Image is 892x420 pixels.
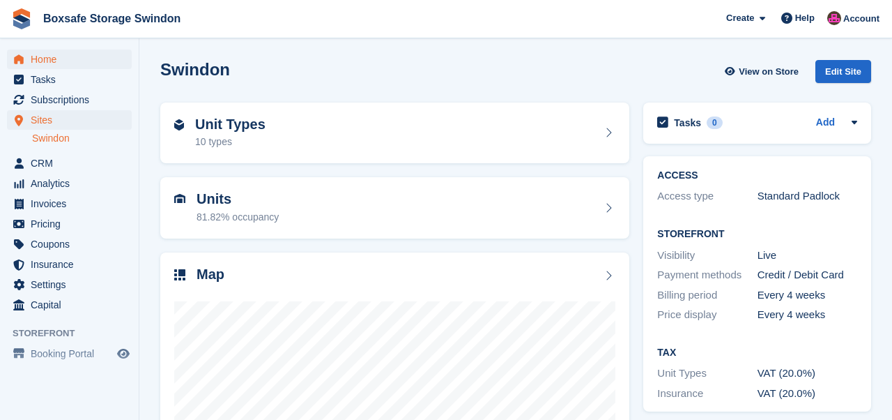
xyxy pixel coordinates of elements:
span: Help [795,11,815,25]
h2: Tax [657,347,857,359]
div: Price display [657,307,757,323]
a: menu [7,153,132,173]
div: VAT (20.0%) [758,386,857,402]
a: menu [7,275,132,294]
div: Payment methods [657,267,757,283]
a: menu [7,90,132,110]
div: Standard Padlock [758,188,857,204]
a: menu [7,50,132,69]
span: Subscriptions [31,90,114,110]
span: CRM [31,153,114,173]
div: Insurance [657,386,757,402]
div: 81.82% occupancy [197,210,279,225]
span: Create [726,11,754,25]
a: menu [7,70,132,89]
span: Invoices [31,194,114,213]
span: Home [31,50,114,69]
a: Swindon [32,132,132,145]
a: Boxsafe Storage Swindon [38,7,186,30]
a: Units 81.82% occupancy [160,177,629,239]
img: unit-type-icn-2b2737a686de81e16bb02015468b77c625bbabd49415b5ef34ead5e3b44a266d.svg [174,119,184,130]
h2: Units [197,191,279,207]
a: Preview store [115,345,132,362]
h2: Swindon [160,60,230,79]
h2: Tasks [674,117,701,129]
span: Tasks [31,70,114,89]
a: menu [7,174,132,193]
div: Visibility [657,248,757,264]
div: 10 types [195,135,266,149]
div: Edit Site [815,60,871,83]
h2: ACCESS [657,170,857,181]
a: menu [7,234,132,254]
img: unit-icn-7be61d7bf1b0ce9d3e12c5938cc71ed9869f7b940bace4675aadf7bd6d80202e.svg [174,194,185,204]
img: stora-icon-8386f47178a22dfd0bd8f6a31ec36ba5ce8667c1dd55bd0f319d3a0aa187defe.svg [11,8,32,29]
a: Unit Types 10 types [160,103,629,164]
a: Add [816,115,835,131]
div: Access type [657,188,757,204]
div: Unit Types [657,366,757,382]
div: Every 4 weeks [758,307,857,323]
a: menu [7,214,132,234]
a: menu [7,344,132,363]
a: menu [7,110,132,130]
h2: Storefront [657,229,857,240]
span: Pricing [31,214,114,234]
h2: Map [197,267,224,283]
img: map-icn-33ee37083ee616e46c38cad1a60f524a97daa1e2b2c8c0bc3eb3415660979fc1.svg [174,269,185,280]
div: Every 4 weeks [758,287,857,303]
span: Capital [31,295,114,315]
span: Sites [31,110,114,130]
span: Settings [31,275,114,294]
a: menu [7,194,132,213]
span: View on Store [739,65,799,79]
span: Booking Portal [31,344,114,363]
a: Edit Site [815,60,871,89]
span: Coupons [31,234,114,254]
span: Account [843,12,879,26]
a: menu [7,255,132,274]
img: Philip Matthews [827,11,841,25]
div: 0 [707,117,723,129]
div: Billing period [657,287,757,303]
div: VAT (20.0%) [758,366,857,382]
span: Insurance [31,255,114,274]
div: Credit / Debit Card [758,267,857,283]
a: View on Store [723,60,804,83]
span: Analytics [31,174,114,193]
h2: Unit Types [195,117,266,133]
span: Storefront [13,327,139,340]
div: Live [758,248,857,264]
a: menu [7,295,132,315]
